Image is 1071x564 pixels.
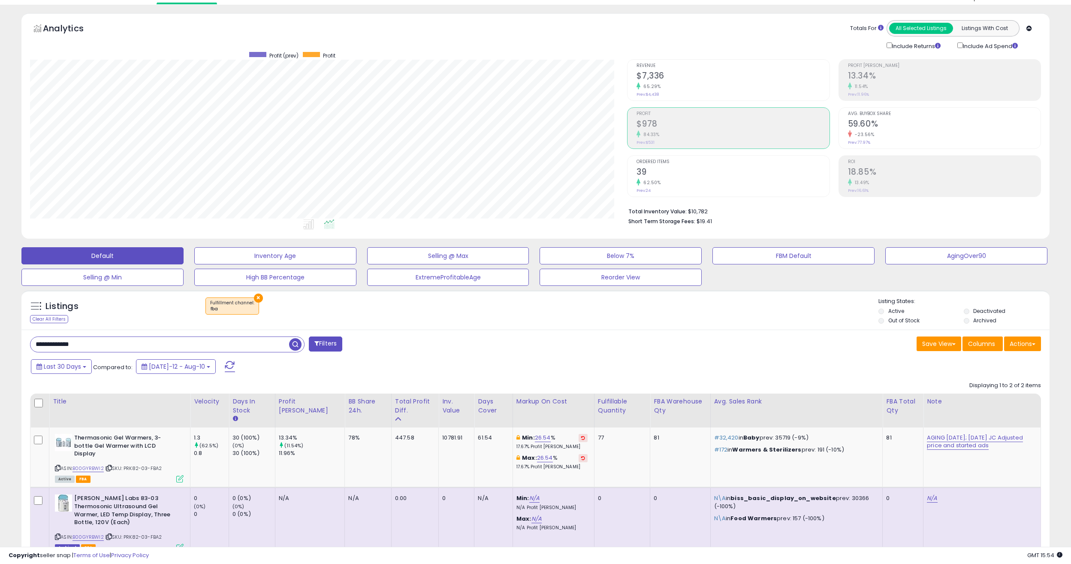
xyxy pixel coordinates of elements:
div: 1.3 [194,434,229,442]
p: in prev: 157 (-100%) [714,515,876,522]
div: 0 (0%) [232,510,275,518]
div: 0 [194,510,229,518]
div: Profit [PERSON_NAME] [279,397,341,415]
small: (0%) [232,442,244,449]
button: Inventory Age [194,247,356,264]
h2: 13.34% [848,71,1041,82]
div: 81 [654,434,703,442]
h2: 18.85% [848,167,1041,179]
h2: $7,336 [637,71,829,82]
p: in prev: 35719 (-9%) [714,434,876,442]
small: (0%) [194,503,206,510]
li: $10,782 [628,206,1035,216]
button: ExtremeProfitableAge [367,269,529,286]
span: Profit [637,112,829,116]
div: Velocity [194,397,225,406]
button: × [254,294,263,303]
div: 0.00 [395,494,432,502]
p: Listing States: [878,297,1050,306]
small: Days In Stock. [232,415,238,423]
span: Compared to: [93,363,133,371]
div: Include Returns [880,41,951,51]
span: All listings currently available for purchase on Amazon [55,476,75,483]
div: Inv. value [442,397,471,415]
label: Out of Stock [888,317,920,324]
small: Prev: 24 [637,188,651,193]
span: $19.41 [697,217,712,225]
div: % [516,454,588,470]
label: Active [888,307,904,315]
a: 26.54 [535,434,551,442]
span: | SKU: PRK82-03-FBA2 [105,534,162,540]
label: Deactivated [973,307,1005,315]
div: FBA Total Qty [886,397,920,415]
b: Min: [516,494,529,502]
span: 2025-09-10 15:54 GMT [1027,551,1062,559]
p: in prev: 191 (-10%) [714,446,876,454]
div: BB Share 24h. [348,397,387,415]
div: 0 (0%) [232,494,275,502]
button: Default [21,247,184,264]
span: Food Warmers [730,514,777,522]
h2: $978 [637,119,829,130]
small: (0%) [232,503,244,510]
span: Profit (prev) [269,52,299,59]
small: Prev: 16.61% [848,188,869,193]
small: (62.5%) [199,442,218,449]
div: Displaying 1 to 2 of 2 items [969,382,1041,390]
b: Max: [522,454,537,462]
small: 84.33% [640,131,659,138]
div: N/A [478,494,506,502]
span: Ordered Items [637,160,829,164]
span: Fulfillment channel : [210,300,254,312]
div: 0 [194,494,229,502]
div: 0 [886,494,917,502]
div: 61.54 [478,434,506,442]
a: B00GYRBWI2 [72,465,104,472]
span: #172 [714,446,728,454]
small: Prev: 77.97% [848,140,870,145]
div: Note [927,397,1037,406]
button: Last 30 Days [31,359,92,374]
div: 78% [348,434,384,442]
span: Profit [PERSON_NAME] [848,64,1041,68]
button: Reorder View [540,269,702,286]
button: Selling @ Min [21,269,184,286]
h5: Analytics [43,22,100,36]
small: -23.56% [852,131,875,138]
button: AgingOver90 [885,247,1047,264]
h2: 39 [637,167,829,179]
div: Title [53,397,187,406]
a: N/A [531,515,542,523]
a: N/A [529,494,540,503]
b: Min: [522,434,535,442]
div: 81 [886,434,917,442]
a: Terms of Use [73,551,110,559]
div: N/A [348,494,384,502]
span: #32,420 [714,434,739,442]
div: 0.8 [194,449,229,457]
span: Avg. Buybox Share [848,112,1041,116]
small: 11.54% [852,83,868,90]
button: High BB Percentage [194,269,356,286]
div: 0 [442,494,468,502]
a: B00GYRBWI2 [72,534,104,541]
a: 26.54 [537,454,553,462]
button: Selling @ Max [367,247,529,264]
div: Totals For [850,24,884,33]
div: Days In Stock [232,397,272,415]
p: N/A Profit [PERSON_NAME] [516,505,588,511]
button: Actions [1004,337,1041,351]
small: 13.49% [852,179,869,186]
div: 11.96% [279,449,345,457]
button: Columns [962,337,1003,351]
div: Avg. Sales Rank [714,397,879,406]
span: FBA [76,476,91,483]
div: 30 (100%) [232,434,275,442]
div: FBA Warehouse Qty [654,397,706,415]
span: ROI [848,160,1041,164]
p: 17.67% Profit [PERSON_NAME] [516,444,588,450]
button: Listings With Cost [953,23,1017,34]
h2: 59.60% [848,119,1041,130]
span: [DATE]-12 - Aug-10 [149,362,205,371]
